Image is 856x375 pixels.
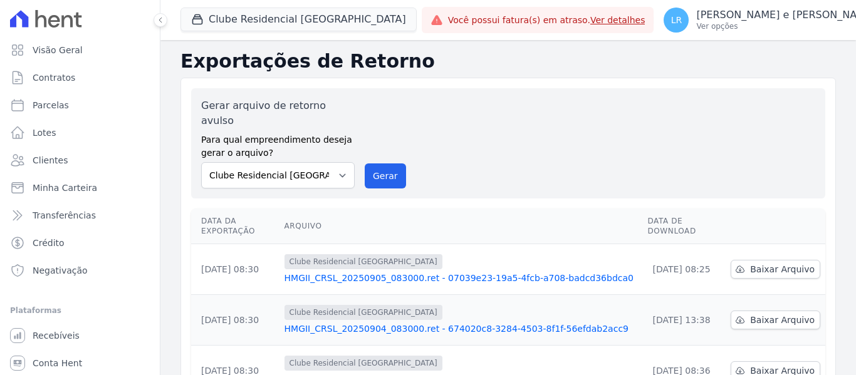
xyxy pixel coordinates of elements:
span: LR [671,16,682,24]
a: Baixar Arquivo [731,260,820,279]
th: Data da Exportação [191,208,279,244]
th: Arquivo [279,208,643,244]
td: [DATE] 13:38 [642,295,726,346]
label: Gerar arquivo de retorno avulso [201,98,355,128]
a: Parcelas [5,93,155,118]
label: Para qual empreendimento deseja gerar o arquivo? [201,128,355,160]
span: Lotes [33,126,56,139]
a: Crédito [5,230,155,255]
button: Clube Residencial [GEOGRAPHIC_DATA] [180,8,417,31]
a: Recebíveis [5,323,155,348]
span: Conta Hent [33,357,82,369]
span: Negativação [33,264,88,277]
a: Baixar Arquivo [731,311,820,329]
span: Clientes [33,154,68,167]
h2: Exportações de Retorno [180,50,836,73]
span: Clube Residencial [GEOGRAPHIC_DATA] [284,305,442,320]
a: Visão Geral [5,38,155,63]
td: [DATE] 08:30 [191,244,279,295]
a: Minha Carteira [5,175,155,200]
span: Baixar Arquivo [750,263,815,275]
a: Transferências [5,203,155,228]
span: Visão Geral [33,44,83,56]
td: [DATE] 08:30 [191,295,279,346]
a: Lotes [5,120,155,145]
div: Plataformas [10,303,150,318]
span: Contratos [33,71,75,84]
span: Clube Residencial [GEOGRAPHIC_DATA] [284,356,442,371]
span: Baixar Arquivo [750,314,815,326]
span: Clube Residencial [GEOGRAPHIC_DATA] [284,254,442,269]
a: HMGII_CRSL_20250905_083000.ret - 07039e23-19a5-4fcb-a708-badcd36bdca0 [284,272,638,284]
a: Clientes [5,148,155,173]
button: Gerar [365,163,406,188]
span: Crédito [33,237,65,249]
a: HMGII_CRSL_20250904_083000.ret - 674020c8-3284-4503-8f1f-56efdab2acc9 [284,322,638,335]
a: Negativação [5,258,155,283]
span: Parcelas [33,99,69,111]
td: [DATE] 08:25 [642,244,726,295]
span: Você possui fatura(s) em atraso. [448,14,645,27]
a: Contratos [5,65,155,90]
span: Recebíveis [33,329,80,342]
span: Transferências [33,209,96,222]
th: Data de Download [642,208,726,244]
a: Ver detalhes [590,15,645,25]
span: Minha Carteira [33,182,97,194]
